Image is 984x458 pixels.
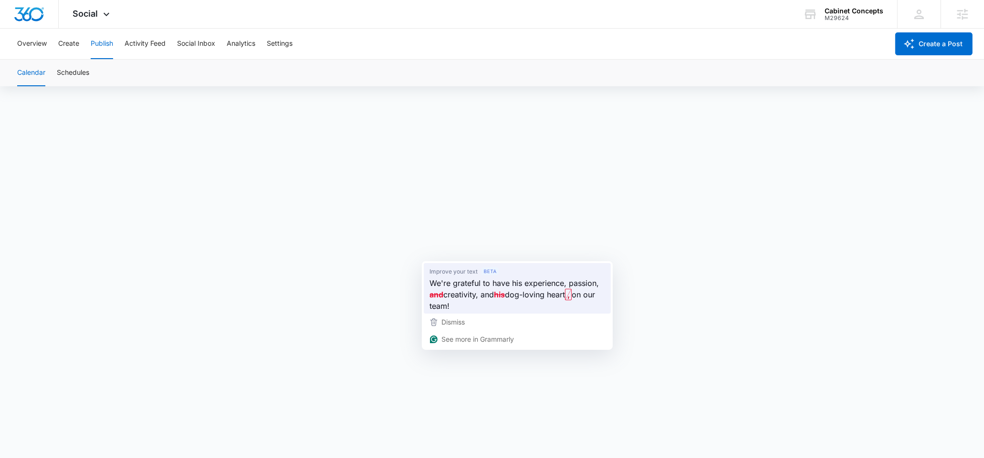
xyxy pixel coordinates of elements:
[17,29,47,59] button: Overview
[895,32,973,55] button: Create a Post
[825,15,883,21] div: account id
[267,29,293,59] button: Settings
[17,60,45,86] button: Calendar
[58,29,79,59] button: Create
[73,9,98,19] span: Social
[825,7,883,15] div: account name
[91,29,113,59] button: Publish
[227,29,255,59] button: Analytics
[177,29,215,59] button: Social Inbox
[57,60,89,86] button: Schedules
[125,29,166,59] button: Activity Feed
